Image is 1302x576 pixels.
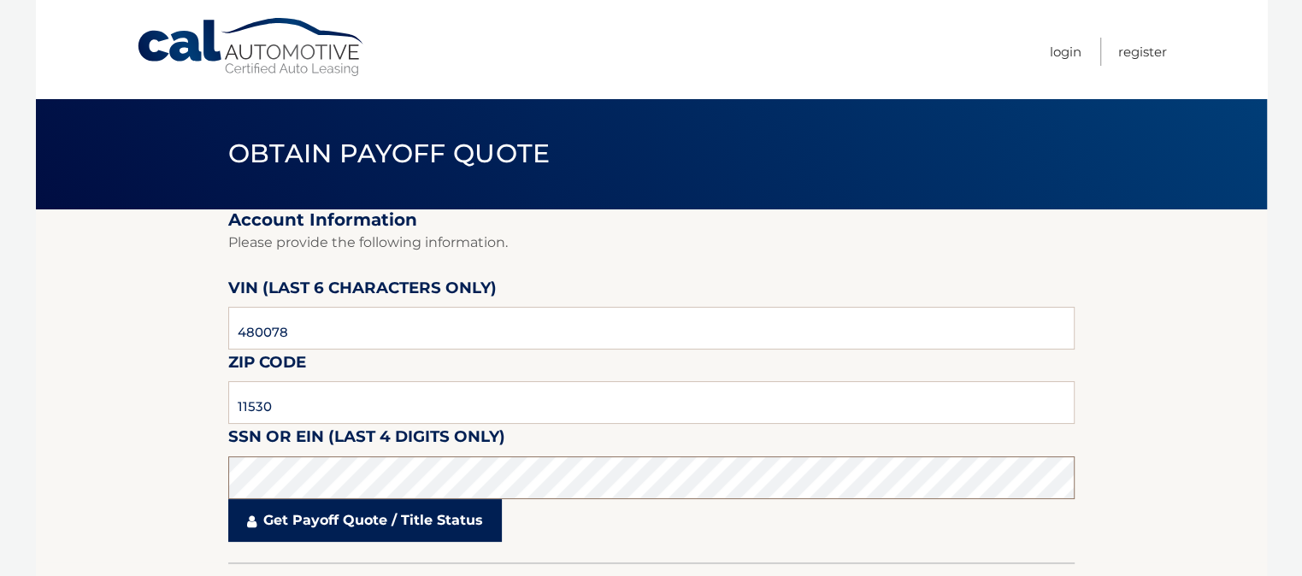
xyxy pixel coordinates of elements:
label: SSN or EIN (last 4 digits only) [228,424,505,456]
h2: Account Information [228,209,1075,231]
a: Register [1118,38,1167,66]
span: Obtain Payoff Quote [228,138,551,169]
a: Login [1050,38,1081,66]
a: Get Payoff Quote / Title Status [228,499,502,542]
p: Please provide the following information. [228,231,1075,255]
a: Cal Automotive [136,17,367,78]
label: VIN (last 6 characters only) [228,275,497,307]
label: Zip Code [228,350,306,381]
